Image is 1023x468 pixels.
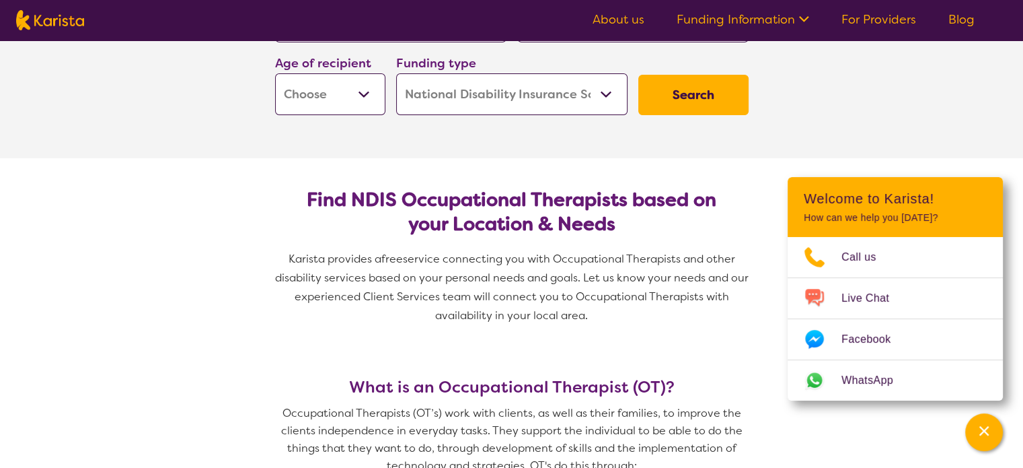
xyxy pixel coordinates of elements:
a: Blog [948,11,975,28]
span: Karista provides a [289,252,381,266]
a: For Providers [841,11,916,28]
label: Funding type [396,55,476,71]
button: Channel Menu [965,413,1003,451]
span: Live Chat [841,288,905,308]
button: Search [638,75,749,115]
div: Channel Menu [788,177,1003,401]
span: Call us [841,247,893,267]
span: service connecting you with Occupational Therapists and other disability services based on your p... [275,252,751,323]
span: free [381,252,403,266]
a: Web link opens in a new tab. [788,360,1003,401]
h3: What is an Occupational Therapist (OT)? [270,378,754,397]
span: Facebook [841,329,907,349]
p: How can we help you [DATE]? [804,212,987,224]
ul: Choose channel [788,237,1003,401]
h2: Welcome to Karista! [804,191,987,207]
label: Age of recipient [275,55,371,71]
h2: Find NDIS Occupational Therapists based on your Location & Needs [286,188,738,236]
img: Karista logo [16,10,84,30]
a: Funding Information [677,11,809,28]
span: WhatsApp [841,370,909,391]
a: About us [593,11,644,28]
